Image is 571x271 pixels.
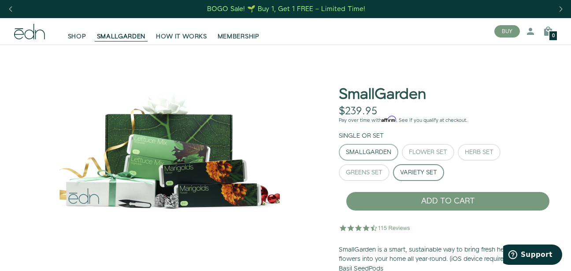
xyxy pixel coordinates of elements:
[503,245,562,267] iframe: Opens a widget where you can find more information
[156,32,207,41] span: HOW IT WORKS
[207,2,367,16] a: BOGO Sale! 🌱 Buy 1, Get 1 FREE – Limited Time!
[212,22,265,41] a: MEMBERSHIP
[400,169,437,176] div: Variety Set
[346,192,550,211] button: ADD TO CART
[393,164,444,181] button: Variety Set
[339,117,557,124] p: Pay over time with . See if you qualify at checkout.
[402,144,454,161] button: Flower Set
[409,149,447,155] div: Flower Set
[207,4,365,14] div: BOGO Sale! 🌱 Buy 1, Get 1 FREE – Limited Time!
[151,22,212,41] a: HOW IT WORKS
[458,144,501,161] button: Herb Set
[346,149,391,155] div: SmallGarden
[339,87,426,103] h1: SmallGarden
[14,45,325,265] img: edn-holiday-value-variety-2-square_1000x.png
[339,219,412,237] img: 4.5 star rating
[552,34,555,38] span: 0
[92,22,151,41] a: SMALLGARDEN
[339,144,398,161] button: SmallGarden
[382,116,396,122] span: Affirm
[494,25,520,38] button: BUY
[68,32,86,41] span: SHOP
[218,32,260,41] span: MEMBERSHIP
[346,169,382,176] div: Greens Set
[465,149,493,155] div: Herb Set
[339,132,384,140] label: Single or Set
[63,22,92,41] a: SHOP
[339,105,377,118] div: $239.95
[339,164,389,181] button: Greens Set
[97,32,146,41] span: SMALLGARDEN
